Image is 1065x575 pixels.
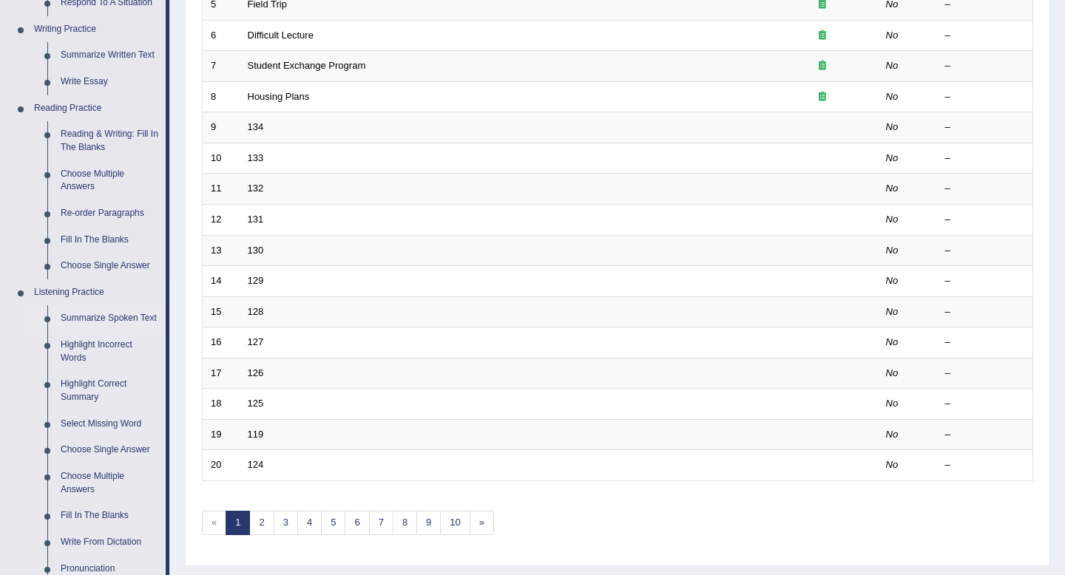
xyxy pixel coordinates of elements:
a: 128 [248,306,264,317]
a: Choose Multiple Answers [54,161,166,200]
a: Select Missing Word [54,411,166,438]
em: No [886,459,899,470]
div: – [945,367,1025,381]
em: No [886,152,899,163]
em: No [886,121,899,132]
div: – [945,120,1025,135]
div: – [945,397,1025,411]
a: 134 [248,121,264,132]
td: 9 [203,112,240,143]
a: Reading Practice [27,95,166,122]
td: 12 [203,204,240,235]
td: 18 [203,389,240,420]
div: – [945,244,1025,258]
em: No [886,336,899,347]
em: No [886,60,899,71]
a: 133 [248,152,264,163]
a: Write Essay [54,69,166,95]
a: 126 [248,367,264,378]
a: Writing Practice [27,16,166,43]
div: – [945,90,1025,104]
div: – [945,213,1025,227]
a: Choose Single Answer [54,253,166,279]
em: No [886,306,899,317]
a: » [470,511,494,535]
em: No [886,214,899,225]
td: 7 [203,51,240,82]
a: Student Exchange Program [248,60,366,71]
div: – [945,182,1025,196]
a: Summarize Written Text [54,42,166,69]
a: Summarize Spoken Text [54,305,166,332]
td: 13 [203,235,240,266]
div: Exam occurring question [775,90,870,104]
div: – [945,59,1025,73]
a: 3 [274,511,298,535]
div: – [945,428,1025,442]
em: No [886,398,899,409]
a: Difficult Lecture [248,30,314,41]
a: Choose Multiple Answers [54,463,166,503]
a: Highlight Correct Summary [54,371,166,410]
td: 14 [203,266,240,297]
a: Listening Practice [27,279,166,306]
a: 2 [249,511,274,535]
a: Write From Dictation [54,529,166,556]
a: Fill In The Blanks [54,503,166,529]
a: 7 [369,511,393,535]
div: – [945,152,1025,166]
a: 125 [248,398,264,409]
a: 132 [248,183,264,194]
a: Re-order Paragraphs [54,200,166,227]
div: Exam occurring question [775,59,870,73]
td: 8 [203,81,240,112]
div: – [945,305,1025,319]
td: 17 [203,358,240,389]
a: 9 [416,511,441,535]
div: Exam occurring question [775,29,870,43]
a: 124 [248,459,264,470]
a: 127 [248,336,264,347]
a: Fill In The Blanks [54,227,166,254]
span: « [202,511,226,535]
a: Reading & Writing: Fill In The Blanks [54,121,166,160]
em: No [886,429,899,440]
td: 19 [203,419,240,450]
a: 131 [248,214,264,225]
a: Housing Plans [248,91,310,102]
a: 130 [248,245,264,256]
em: No [886,30,899,41]
a: 1 [226,511,250,535]
em: No [886,183,899,194]
em: No [886,245,899,256]
a: 129 [248,275,264,286]
div: – [945,458,1025,472]
div: – [945,336,1025,350]
td: 11 [203,174,240,205]
td: 16 [203,327,240,358]
td: 20 [203,450,240,481]
a: 5 [321,511,345,535]
a: 6 [345,511,369,535]
td: 6 [203,20,240,51]
a: 4 [297,511,322,535]
em: No [886,91,899,102]
div: – [945,29,1025,43]
a: Highlight Incorrect Words [54,332,166,371]
a: Choose Single Answer [54,437,166,463]
a: 10 [440,511,470,535]
a: 119 [248,429,264,440]
td: 10 [203,143,240,174]
div: – [945,274,1025,288]
a: 8 [393,511,417,535]
em: No [886,367,899,378]
td: 15 [203,296,240,327]
em: No [886,275,899,286]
